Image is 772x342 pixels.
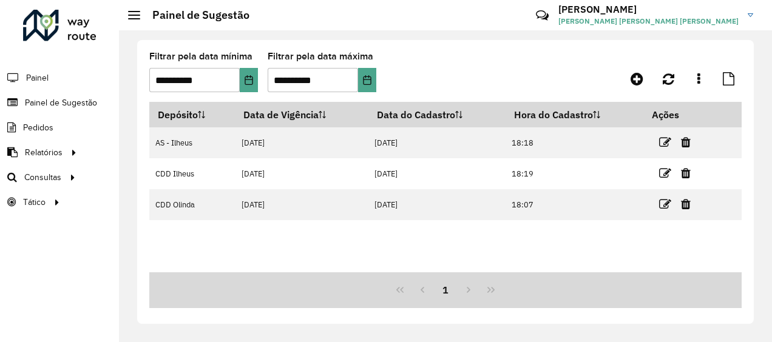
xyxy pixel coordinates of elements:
[681,134,691,150] a: Excluir
[149,189,235,220] td: CDD Olinda
[558,16,739,27] span: [PERSON_NAME] [PERSON_NAME] [PERSON_NAME]
[529,2,555,29] a: Contato Rápido
[240,68,258,92] button: Choose Date
[643,102,716,127] th: Ações
[140,8,249,22] h2: Painel de Sugestão
[24,171,61,184] span: Consultas
[659,165,671,181] a: Editar
[235,102,368,127] th: Data de Vigência
[25,146,63,159] span: Relatórios
[368,127,506,158] td: [DATE]
[681,196,691,212] a: Excluir
[368,189,506,220] td: [DATE]
[506,102,643,127] th: Hora do Cadastro
[149,158,235,189] td: CDD Ilheus
[149,49,252,64] label: Filtrar pela data mínima
[149,102,235,127] th: Depósito
[235,158,368,189] td: [DATE]
[23,196,46,209] span: Tático
[659,134,671,150] a: Editar
[681,165,691,181] a: Excluir
[506,158,643,189] td: 18:19
[358,68,376,92] button: Choose Date
[506,189,643,220] td: 18:07
[434,278,457,301] button: 1
[235,127,368,158] td: [DATE]
[368,102,506,127] th: Data do Cadastro
[659,196,671,212] a: Editar
[558,4,739,15] h3: [PERSON_NAME]
[368,158,506,189] td: [DATE]
[26,72,49,84] span: Painel
[23,121,53,134] span: Pedidos
[506,127,643,158] td: 18:18
[25,96,97,109] span: Painel de Sugestão
[268,49,373,64] label: Filtrar pela data máxima
[235,189,368,220] td: [DATE]
[149,127,235,158] td: AS - Ilheus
